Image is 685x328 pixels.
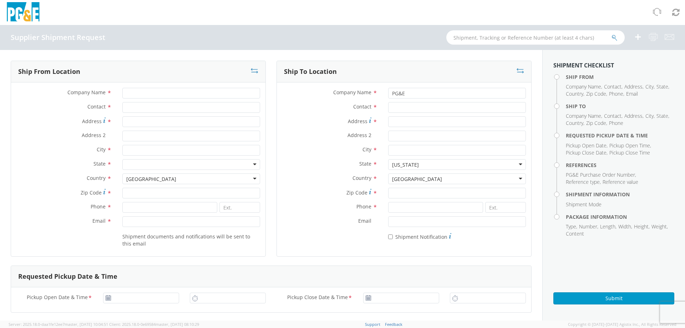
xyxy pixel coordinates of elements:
div: [US_STATE] [392,161,419,168]
span: State [656,83,668,90]
h3: Ship From Location [18,68,80,75]
span: Client: 2025.18.0-0e69584 [109,322,199,327]
input: Shipment, Tracking or Reference Number (at least 4 chars) [446,30,625,45]
span: Phone [609,90,623,97]
li: , [566,120,584,127]
div: [GEOGRAPHIC_DATA] [126,176,176,183]
span: master, [DATE] 10:04:51 [65,322,108,327]
li: , [645,112,655,120]
h4: Shipment Information [566,192,674,197]
h3: Ship To Location [284,68,337,75]
li: , [634,223,650,230]
span: City [645,83,654,90]
span: State [93,160,106,167]
li: , [624,83,644,90]
li: , [566,112,602,120]
button: Submit [553,292,674,304]
span: Address [624,112,643,119]
strong: Shipment Checklist [553,61,614,69]
span: Zip Code [586,90,606,97]
span: Address [624,83,643,90]
li: , [566,90,584,97]
span: Email [92,217,106,224]
span: Zip Code [586,120,606,126]
span: Pickup Open Date & Time [27,294,88,302]
span: PG&E Purchase Order Number [566,171,635,178]
span: State [359,160,371,167]
span: Email [626,90,638,97]
span: Height [634,223,649,230]
li: , [566,223,577,230]
h3: Requested Pickup Date & Time [18,273,117,280]
span: Country [87,175,106,181]
span: Country [352,175,371,181]
span: City [645,112,654,119]
img: pge-logo-06675f144f4cfa6a6814.png [5,2,41,23]
span: Contact [87,103,106,110]
span: Contact [604,112,621,119]
li: , [609,142,651,149]
span: Phone [91,203,106,210]
span: Pickup Open Time [609,142,650,149]
span: Email [358,217,371,224]
span: Phone [356,203,371,210]
span: Zip Code [346,189,367,196]
span: Company Name [67,89,106,96]
span: Phone [609,120,623,126]
span: Content [566,230,584,237]
span: Length [600,223,615,230]
a: Feedback [385,322,402,327]
h4: Supplier Shipment Request [11,34,105,41]
li: , [618,223,632,230]
li: , [651,223,668,230]
label: Shipment Notification [388,232,451,241]
h4: Ship To [566,104,674,109]
input: Ext. [219,202,260,213]
span: master, [DATE] 08:10:29 [156,322,199,327]
h4: Ship From [566,74,674,80]
li: , [624,112,644,120]
li: , [586,90,607,97]
span: City [362,146,371,153]
li: , [566,83,602,90]
a: Support [365,322,380,327]
span: Country [566,120,583,126]
span: Company Name [566,112,601,119]
input: Ext. [485,202,526,213]
span: Width [618,223,631,230]
span: Address [82,118,102,125]
span: Address 2 [82,132,106,138]
li: , [656,83,669,90]
span: Company Name [566,83,601,90]
li: , [609,90,624,97]
div: [GEOGRAPHIC_DATA] [392,176,442,183]
li: , [566,149,608,156]
span: Pickup Close Date [566,149,607,156]
span: Server: 2025.18.0-daa1fe12ee7 [9,322,108,327]
span: Pickup Close Time [609,149,650,156]
li: , [600,223,616,230]
span: State [656,112,668,119]
span: Pickup Close Date & Time [287,294,348,302]
li: , [604,112,623,120]
span: Address 2 [347,132,371,138]
h4: Requested Pickup Date & Time [566,133,674,138]
span: Country [566,90,583,97]
li: , [566,171,636,178]
span: Reference value [603,178,638,185]
li: , [586,120,607,127]
span: Type [566,223,576,230]
label: Shipment documents and notifications will be sent to this email [122,232,260,247]
span: Zip Code [81,189,102,196]
span: Shipment Mode [566,201,602,208]
li: , [566,178,601,186]
span: Pickup Open Date [566,142,607,149]
li: , [645,83,655,90]
input: Shipment Notification [388,234,393,239]
span: Number [579,223,597,230]
li: , [566,142,608,149]
span: Reference type [566,178,600,185]
li: , [579,223,598,230]
li: , [604,83,623,90]
span: Contact [604,83,621,90]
